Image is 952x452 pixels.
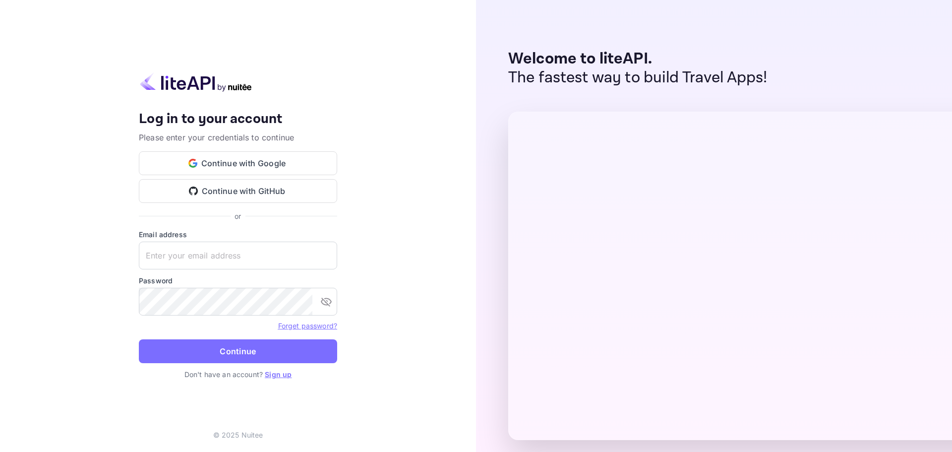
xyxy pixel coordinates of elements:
p: or [235,211,241,221]
label: Email address [139,229,337,240]
a: Sign up [265,370,292,379]
img: liteapi [139,72,253,92]
h4: Log in to your account [139,111,337,128]
p: Please enter your credentials to continue [139,131,337,143]
a: Forget password? [278,321,337,330]
a: Forget password? [278,322,337,330]
input: Enter your email address [139,242,337,269]
button: Continue with Google [139,151,337,175]
p: The fastest way to build Travel Apps! [508,68,768,87]
p: Welcome to liteAPI. [508,50,768,68]
p: Don't have an account? [139,369,337,380]
p: © 2025 Nuitee [213,430,263,440]
button: toggle password visibility [316,292,336,312]
button: Continue with GitHub [139,179,337,203]
label: Password [139,275,337,286]
button: Continue [139,339,337,363]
